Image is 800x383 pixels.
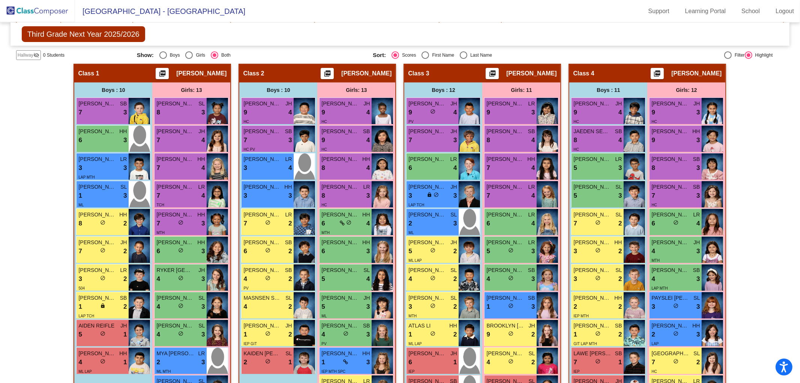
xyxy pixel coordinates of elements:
span: 6 [243,246,247,256]
span: HC [573,120,579,124]
span: [PERSON_NAME] [78,239,116,246]
div: Scores [399,52,416,59]
span: [PERSON_NAME] [651,183,689,191]
span: 6 [321,219,325,228]
span: [PERSON_NAME] [78,128,116,135]
span: SB [693,266,700,274]
span: [PERSON_NAME] [408,183,446,191]
span: [PERSON_NAME] [573,155,611,163]
span: 4 [201,135,205,145]
span: 3 [618,191,622,201]
span: 4 [288,163,292,173]
span: SB [693,183,700,191]
span: JAEDEN SERVITILLO [573,128,611,135]
span: HC PV [243,147,255,152]
span: [PERSON_NAME] [PERSON_NAME] [156,183,194,191]
a: Support [642,5,675,17]
span: Class 3 [408,70,429,77]
span: 3 [696,135,700,145]
span: SB [693,155,700,163]
span: 7 [156,135,160,145]
span: [PERSON_NAME] [573,266,611,274]
span: [PERSON_NAME] [573,183,611,191]
span: 9 [321,135,325,145]
span: 4 [156,274,160,284]
span: 3 [288,191,292,201]
a: School [735,5,766,17]
div: Girls: 13 [152,83,230,98]
mat-icon: visibility_off [33,52,39,58]
span: 7 [243,219,247,228]
span: [PERSON_NAME] [78,211,116,219]
span: JH [120,239,127,246]
span: [PERSON_NAME] [78,100,116,108]
span: 3 [453,219,457,228]
span: do_not_disturb_alt [178,220,183,225]
span: 6 [651,219,655,228]
span: 4 [651,246,655,256]
span: [PERSON_NAME] [408,128,446,135]
span: 3 [123,191,127,201]
span: 5 [408,246,412,256]
span: do_not_disturb_alt [508,248,513,253]
span: 3 [366,191,370,201]
span: JH [450,128,457,135]
span: 7 [156,191,160,201]
span: [PERSON_NAME] [321,211,359,219]
span: Sort: [373,52,386,59]
span: 4 [531,163,535,173]
mat-icon: picture_as_pdf [488,70,497,80]
span: do_not_disturb_alt [673,220,678,225]
span: 3 [531,246,535,256]
span: JH [285,100,292,108]
span: [PERSON_NAME] [486,155,524,163]
mat-icon: picture_as_pdf [323,70,332,80]
span: [PERSON_NAME] [243,128,281,135]
span: 6 [321,246,325,256]
span: 3 [453,135,457,145]
span: 8 [78,219,82,228]
span: do_not_disturb_alt [430,109,435,114]
span: 9 [573,108,577,117]
span: JH [363,100,370,108]
span: 3 [696,108,700,117]
span: 4 [288,108,292,117]
span: 4 [453,163,457,173]
span: [PERSON_NAME] [321,155,359,163]
span: [PERSON_NAME] [156,211,194,219]
span: LR [285,155,292,163]
span: 6 [408,163,412,173]
span: SL [450,211,457,219]
a: Learning Portal [679,5,732,17]
span: 3 [696,191,700,201]
span: [PERSON_NAME] [408,100,446,108]
span: 8 [651,163,655,173]
span: do_not_disturb_alt [430,248,435,253]
span: do_not_disturb_alt [595,248,600,253]
span: 8 [573,135,577,145]
span: HH [119,128,127,135]
span: [PERSON_NAME] [651,155,689,163]
div: Filter [732,52,745,59]
span: LR [528,211,535,219]
span: 4 [408,274,412,284]
span: [PERSON_NAME] SAI [PERSON_NAME] [243,211,281,219]
span: 0 Students [43,52,65,59]
span: [PERSON_NAME] [243,266,281,274]
button: Print Students Details [321,68,334,79]
span: JH [693,239,700,246]
span: 1 [78,191,82,201]
span: [PERSON_NAME] [486,128,524,135]
span: 8 [156,108,160,117]
span: [PERSON_NAME] [573,239,611,246]
span: 4 [696,219,700,228]
span: SB [528,266,535,274]
span: 2 [288,274,292,284]
div: Girls: 11 [482,83,560,98]
div: Boys : 10 [74,83,152,98]
span: [PERSON_NAME] [408,155,446,163]
span: [PERSON_NAME] [486,183,524,191]
span: SB [285,266,292,274]
span: JH [693,100,700,108]
span: 7 [78,246,82,256]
